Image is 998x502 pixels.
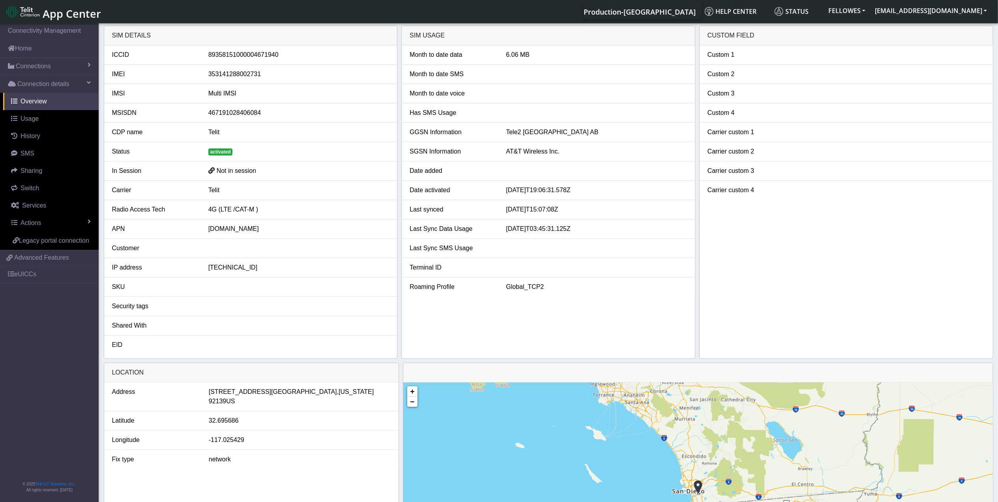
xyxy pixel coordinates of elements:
div: Telit [202,185,395,195]
span: History [21,133,40,139]
a: App Center [6,3,100,20]
img: status.svg [775,7,783,16]
div: IMSI [106,89,202,98]
div: Month to date voice [404,89,500,98]
div: [DATE]T03:45:31.125Z [500,224,693,234]
div: Custom 2 [702,69,798,79]
a: Telit IoT Solutions, Inc. [36,482,75,486]
a: Sharing [3,162,99,180]
span: 92139 [209,397,227,406]
span: activated [208,148,233,155]
div: Month to date data [404,50,500,60]
div: LOCATION [104,363,399,382]
div: [DATE]T19:06:31.578Z [500,185,693,195]
div: Multi IMSI [202,89,395,98]
a: Zoom in [407,386,418,397]
div: [DOMAIN_NAME] [202,224,395,234]
div: 89358151000004671940 [202,50,395,60]
img: logo-telit-cinterion-gw-new.png [6,6,39,18]
span: Status [775,7,809,16]
div: Telit [202,127,395,137]
span: Production-[GEOGRAPHIC_DATA] [584,7,696,17]
div: Custom 1 [702,50,798,60]
span: Advanced Features [14,253,69,262]
div: Security tags [106,302,202,311]
span: Connection details [17,79,69,89]
a: History [3,127,99,145]
span: Not in session [217,167,257,174]
span: [GEOGRAPHIC_DATA], [271,387,339,397]
div: EID [106,340,202,350]
div: [TECHNICAL_ID] [202,263,395,272]
span: Switch [21,185,39,191]
div: Custom 3 [702,89,798,98]
div: Custom 4 [702,108,798,118]
div: [DATE]T15:07:08Z [500,205,693,214]
a: Services [3,197,99,214]
div: ICCID [106,50,202,60]
span: App Center [43,6,101,21]
div: SKU [106,282,202,292]
span: Connections [16,62,51,71]
div: CDP name [106,127,202,137]
div: SIM details [104,26,397,45]
div: Terminal ID [404,263,500,272]
div: Carrier custom 4 [702,185,798,195]
div: In Session [106,166,202,176]
div: Last Sync SMS Usage [404,244,500,253]
button: [EMAIL_ADDRESS][DOMAIN_NAME] [870,4,992,18]
img: knowledge.svg [705,7,713,16]
span: Usage [21,115,39,122]
div: Status [106,147,202,156]
span: Legacy portal connection [19,237,89,244]
span: [US_STATE] [339,387,374,397]
a: Usage [3,110,99,127]
div: 32.695686 [203,416,397,425]
div: Longitude [106,435,203,445]
a: Switch [3,180,99,197]
div: SGSN Information [404,147,500,156]
span: [STREET_ADDRESS] [209,387,271,397]
div: GGSN Information [404,127,500,137]
div: Radio Access Tech [106,205,202,214]
div: IMEI [106,69,202,79]
div: Global_TCP2 [500,282,693,292]
a: Actions [3,214,99,232]
div: network [203,455,397,464]
div: Latitude [106,416,203,425]
a: Overview [3,93,99,110]
span: Services [22,202,46,209]
span: Actions [21,219,41,226]
a: Zoom out [407,397,418,407]
div: Tele2 [GEOGRAPHIC_DATA] AB [500,127,693,137]
div: Last Sync Data Usage [404,224,500,234]
a: Your current platform instance [583,4,695,19]
div: Carrier custom 3 [702,166,798,176]
div: AT&T Wireless Inc. [500,147,693,156]
div: Customer [106,244,202,253]
div: 353141288002731 [202,69,395,79]
button: FELLOWES [824,4,870,18]
div: Carrier custom 2 [702,147,798,156]
div: IP address [106,263,202,272]
div: APN [106,224,202,234]
div: MSISDN [106,108,202,118]
div: Carrier [106,185,202,195]
div: 4G (LTE /CAT-M ) [202,205,395,214]
span: Help center [705,7,756,16]
div: 6.06 MB [500,50,693,60]
div: SIM usage [402,26,695,45]
a: Help center [702,4,771,19]
div: Shared With [106,321,202,330]
div: Fix type [106,455,203,464]
span: Sharing [21,167,42,174]
div: -117.025429 [203,435,397,445]
span: Overview [21,98,47,105]
div: Has SMS Usage [404,108,500,118]
div: 467191028406084 [202,108,395,118]
div: Date added [404,166,500,176]
div: Carrier custom 1 [702,127,798,137]
div: Custom field [700,26,993,45]
a: Status [771,4,824,19]
span: US [226,397,235,406]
